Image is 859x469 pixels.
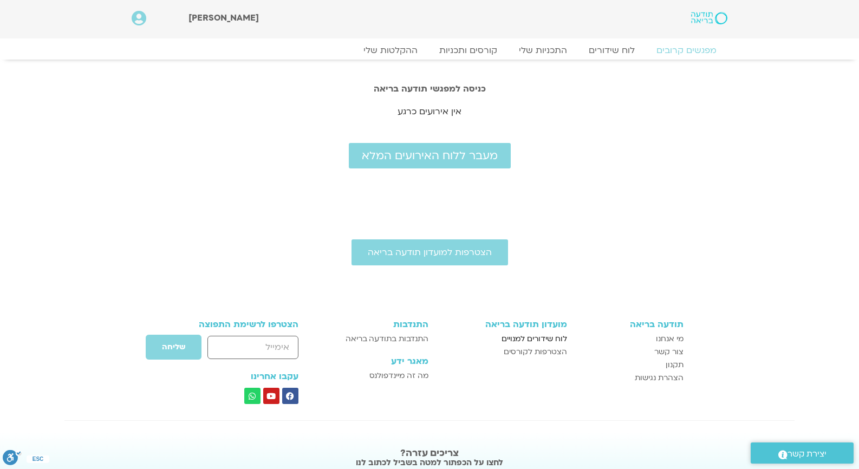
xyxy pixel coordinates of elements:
[439,320,567,329] h3: מועדון תודעה בריאה
[148,457,712,468] h2: לחצו על הכפתור למטה בשביל לכתוב לנו
[504,346,567,359] span: הצטרפות לקורסים
[162,343,185,351] span: שליחה
[368,247,492,257] span: הצטרפות למועדון תודעה בריאה
[788,447,827,461] span: יצירת קשר
[666,359,684,372] span: תקנון
[328,333,428,346] a: התנדבות בתודעה בריאה
[328,320,428,329] h3: התנדבות
[578,320,684,329] h3: תודעה בריאה
[175,334,298,366] form: טופס חדש
[207,336,298,359] input: אימייל
[428,45,508,56] a: קורסים ותכניות
[188,12,259,24] span: [PERSON_NAME]
[175,372,298,381] h3: עקבו אחרינו
[578,372,684,385] a: הצהרת נגישות
[654,346,684,359] span: צור קשר
[145,334,202,360] button: שליחה
[148,448,712,459] h2: צריכים עזרה?
[439,333,567,346] a: לוח שידורים למנויים
[121,105,738,119] p: אין אירועים כרגע
[328,369,428,382] a: מה זה מיינדפולנס
[349,143,511,168] a: מעבר ללוח האירועים המלא
[121,84,738,94] h2: כניסה למפגשי תודעה בריאה
[362,149,498,162] span: מעבר ללוח האירועים המלא
[578,346,684,359] a: צור קשר
[352,239,508,265] a: הצטרפות למועדון תודעה בריאה
[502,333,567,346] span: לוח שידורים למנויים
[578,333,684,346] a: מי אנחנו
[508,45,578,56] a: התכניות שלי
[751,442,854,464] a: יצירת קשר
[439,346,567,359] a: הצטרפות לקורסים
[353,45,428,56] a: ההקלטות שלי
[646,45,727,56] a: מפגשים קרובים
[656,333,684,346] span: מי אנחנו
[328,356,428,366] h3: מאגר ידע
[175,320,298,329] h3: הצטרפו לרשימת התפוצה
[578,45,646,56] a: לוח שידורים
[635,372,684,385] span: הצהרת נגישות
[346,333,428,346] span: התנדבות בתודעה בריאה
[132,45,727,56] nav: Menu
[369,369,428,382] span: מה זה מיינדפולנס
[578,359,684,372] a: תקנון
